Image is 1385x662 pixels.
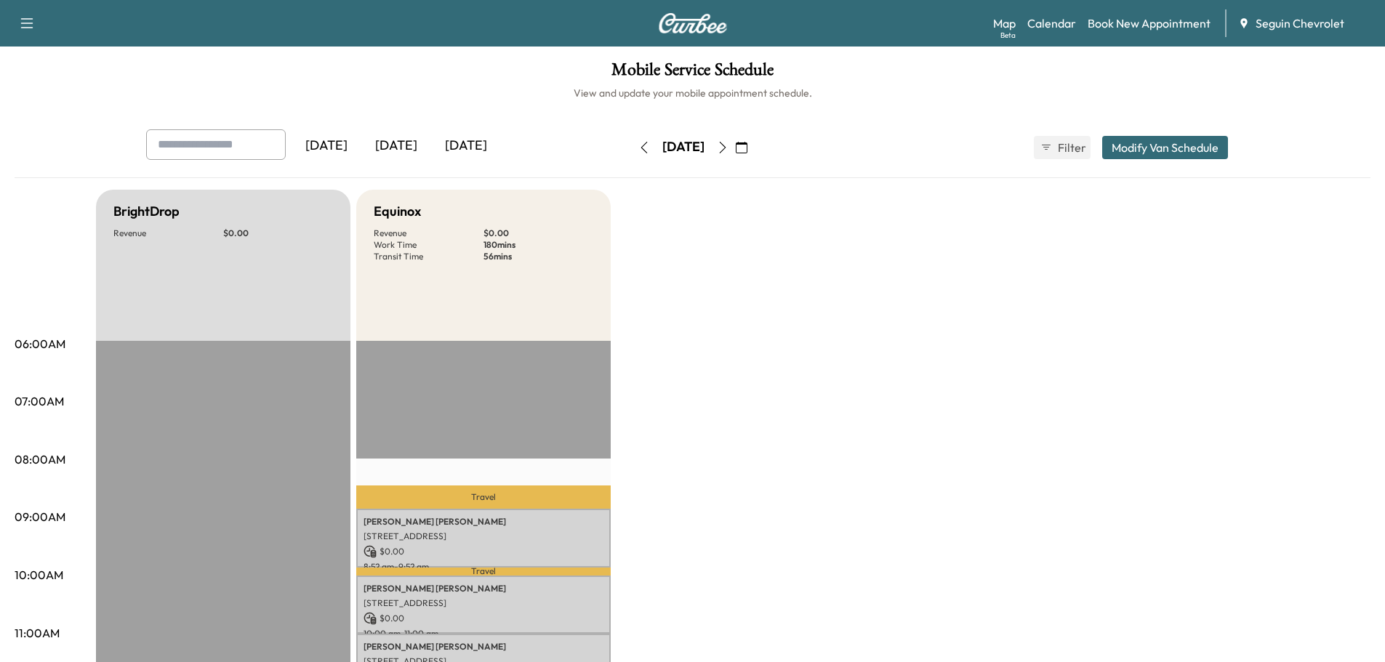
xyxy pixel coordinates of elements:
[662,138,704,156] div: [DATE]
[364,583,603,594] p: [PERSON_NAME] [PERSON_NAME]
[15,86,1370,100] h6: View and update your mobile appointment schedule.
[15,335,65,352] p: 06:00AM
[15,61,1370,86] h1: Mobile Service Schedule
[364,612,603,625] p: $ 0.00
[364,545,603,558] p: $ 0.00
[15,392,64,410] p: 07:00AM
[223,227,333,239] p: $ 0.00
[483,251,593,262] p: 56 mins
[364,530,603,542] p: [STREET_ADDRESS]
[1058,139,1084,156] span: Filter
[1027,15,1076,32] a: Calendar
[1102,136,1228,159] button: Modify Van Schedule
[113,201,180,222] h5: BrightDrop
[364,628,603,639] p: 10:00 am - 11:00 am
[364,641,603,653] p: [PERSON_NAME] [PERSON_NAME]
[993,15,1016,32] a: MapBeta
[361,129,431,163] div: [DATE]
[483,227,593,239] p: $ 0.00
[431,129,501,163] div: [DATE]
[15,624,60,642] p: 11:00AM
[374,239,483,251] p: Work Time
[1256,15,1344,32] span: Seguin Chevrolet
[374,251,483,262] p: Transit Time
[364,597,603,609] p: [STREET_ADDRESS]
[1034,136,1091,159] button: Filter
[374,227,483,239] p: Revenue
[113,227,223,239] p: Revenue
[483,239,593,251] p: 180 mins
[364,561,603,573] p: 8:52 am - 9:52 am
[1088,15,1211,32] a: Book New Appointment
[15,566,63,584] p: 10:00AM
[356,485,611,509] p: Travel
[15,451,65,468] p: 08:00AM
[658,13,728,33] img: Curbee Logo
[1000,30,1016,41] div: Beta
[15,508,65,525] p: 09:00AM
[356,568,611,576] p: Travel
[364,516,603,528] p: [PERSON_NAME] [PERSON_NAME]
[374,201,421,222] h5: Equinox
[292,129,361,163] div: [DATE]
